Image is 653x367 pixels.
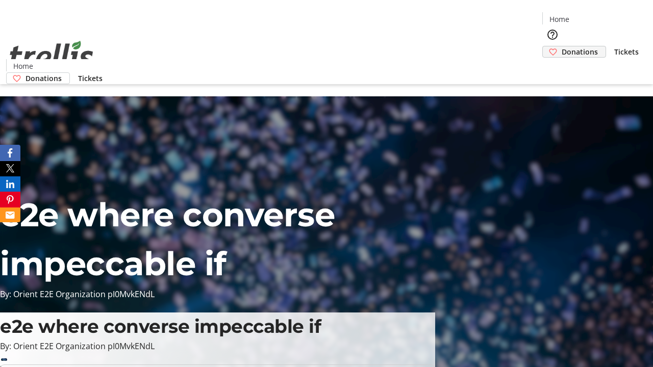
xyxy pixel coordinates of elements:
[542,46,606,58] a: Donations
[542,24,563,45] button: Help
[78,73,103,84] span: Tickets
[6,30,97,81] img: Orient E2E Organization pI0MvkENdL's Logo
[606,46,647,57] a: Tickets
[543,14,575,24] a: Home
[542,58,563,78] button: Cart
[70,73,111,84] a: Tickets
[614,46,639,57] span: Tickets
[7,61,39,71] a: Home
[6,72,70,84] a: Donations
[26,73,62,84] span: Donations
[562,46,598,57] span: Donations
[549,14,569,24] span: Home
[13,61,33,71] span: Home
